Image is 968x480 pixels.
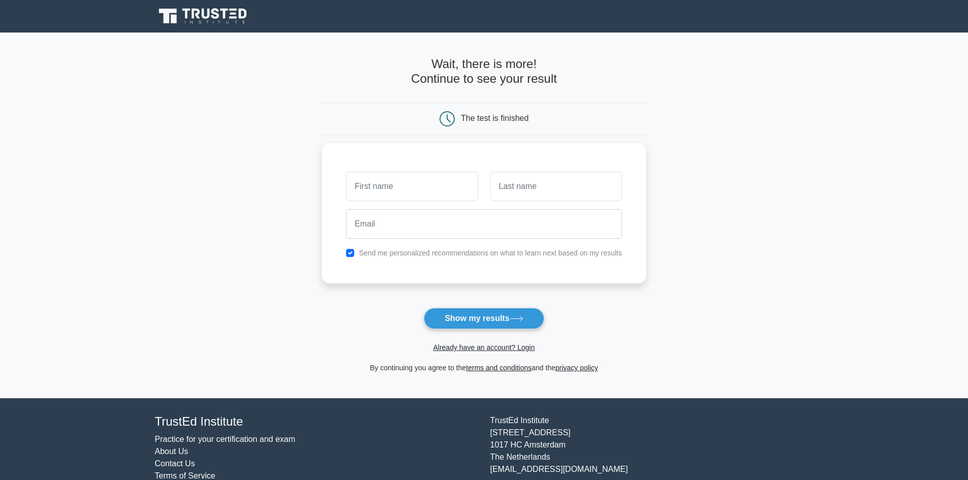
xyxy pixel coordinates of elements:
h4: Wait, there is more! Continue to see your result [322,57,646,86]
h4: TrustEd Institute [155,414,478,429]
a: terms and conditions [466,364,532,372]
a: privacy policy [555,364,598,372]
a: Terms of Service [155,471,215,480]
div: By continuing you agree to the and the [316,362,652,374]
input: Email [346,209,622,239]
button: Show my results [424,308,544,329]
input: Last name [490,172,622,201]
a: Already have an account? Login [433,343,535,351]
label: Send me personalized recommendations on what to learn next based on my results [359,249,622,257]
a: Contact Us [155,459,195,468]
div: The test is finished [461,114,528,122]
input: First name [346,172,478,201]
a: About Us [155,447,189,456]
a: Practice for your certification and exam [155,435,296,443]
